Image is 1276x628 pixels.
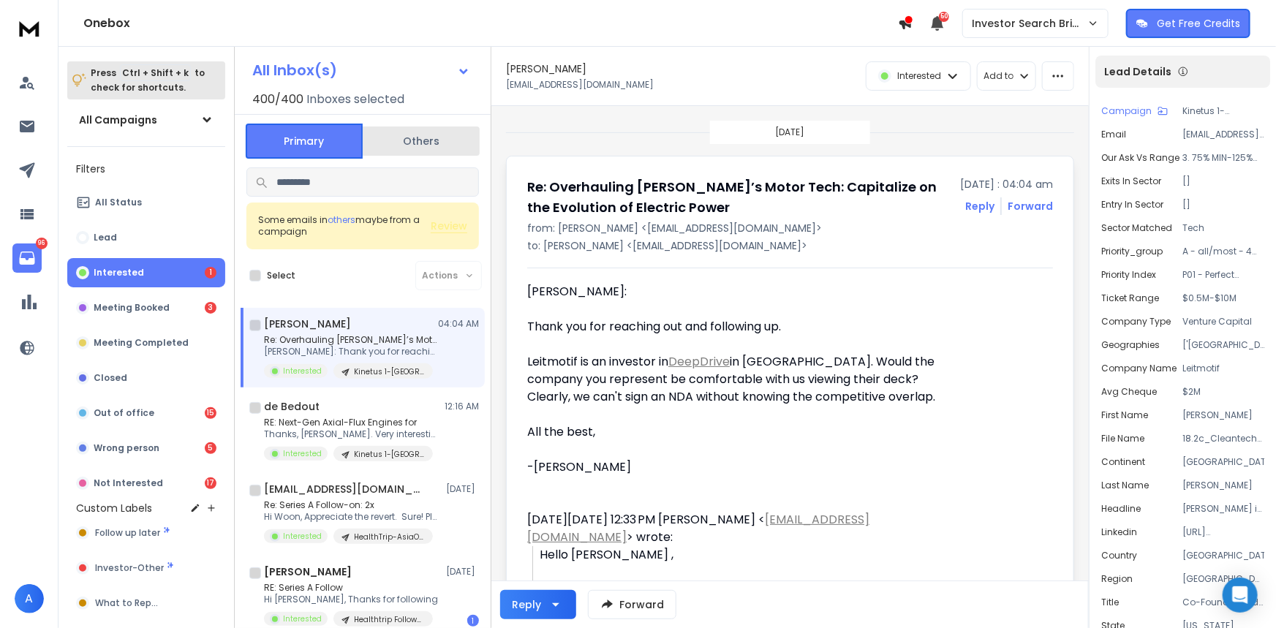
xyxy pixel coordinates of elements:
[1101,480,1149,491] p: Last Name
[363,125,480,157] button: Others
[205,442,216,454] div: 5
[67,469,225,498] button: Not Interested17
[527,511,869,545] a: [EMAIL_ADDRESS][DOMAIN_NAME]
[252,91,303,108] span: 400 / 400
[1182,152,1264,164] p: 3. 75% MIN-125% MAX
[205,267,216,279] div: 1
[1182,222,1264,234] p: Tech
[79,113,157,127] h1: All Campaigns
[1101,269,1156,281] p: priority index
[1101,129,1126,140] p: Email
[241,56,482,85] button: All Inbox(s)
[1101,175,1161,187] p: exits in sector
[527,511,954,546] div: [DATE][DATE] 12:33 PM [PERSON_NAME] < > wrote:
[588,590,676,619] button: Forward
[246,124,363,159] button: Primary
[1182,339,1264,351] p: ['[GEOGRAPHIC_DATA]', '[GEOGRAPHIC_DATA]']
[264,499,439,511] p: Re: Series A Follow-on: 2x
[1101,550,1137,561] p: country
[1104,64,1171,79] p: Lead Details
[264,564,352,579] h1: [PERSON_NAME]
[527,238,1053,253] p: to: [PERSON_NAME] <[EMAIL_ADDRESS][DOMAIN_NAME]>
[67,518,225,548] button: Follow up later
[446,566,479,578] p: [DATE]
[264,399,320,414] h1: de Bedout
[94,442,159,454] p: Wrong person
[264,482,425,496] h1: [EMAIL_ADDRESS][DOMAIN_NAME]
[264,582,438,594] p: RE: Series A Follow
[283,531,322,542] p: Interested
[1101,386,1157,398] p: avg cheque
[1182,269,1264,281] p: P01 - Perfect Match
[1126,9,1250,38] button: Get Free Credits
[1101,339,1160,351] p: geographies
[328,213,355,226] span: others
[264,346,439,357] p: [PERSON_NAME]: Thank you for reaching
[95,562,164,574] span: Investor-Other
[1101,409,1148,421] p: First Name
[1101,246,1163,257] p: priority_group
[1101,503,1141,515] p: headline
[527,283,954,493] div: [PERSON_NAME]:
[1101,456,1145,468] p: continent
[264,594,438,605] p: Hi [PERSON_NAME], Thanks for following
[1101,292,1159,304] p: ticket range
[12,243,42,273] a: 96
[1182,550,1264,561] p: [GEOGRAPHIC_DATA]
[205,477,216,489] div: 17
[500,590,576,619] button: Reply
[1182,292,1264,304] p: $0.5M-$10M
[668,353,730,370] a: DeepDrive
[283,366,322,377] p: Interested
[205,302,216,314] div: 3
[15,584,44,613] button: A
[1182,409,1264,421] p: [PERSON_NAME]
[512,597,541,612] div: Reply
[205,407,216,419] div: 15
[1182,105,1264,117] p: Kinetus 1-[GEOGRAPHIC_DATA]
[67,105,225,135] button: All Campaigns
[1157,16,1240,31] p: Get Free Credits
[94,337,189,349] p: Meeting Completed
[1182,199,1264,211] p: []
[264,334,439,346] p: Re: Overhauling [PERSON_NAME]’s Motor Tech:
[1182,386,1264,398] p: $2M
[94,267,144,279] p: Interested
[91,66,205,95] p: Press to check for shortcuts.
[1182,316,1264,328] p: Venture Capital
[306,91,404,108] h3: Inboxes selected
[264,417,439,428] p: RE: Next-Gen Axial-Flux Engines for
[95,527,160,539] span: Follow up later
[431,219,467,233] span: Review
[95,597,158,609] span: What to Reply
[354,449,424,460] p: Kinetus 1-[GEOGRAPHIC_DATA]
[94,232,117,243] p: Lead
[1182,129,1264,140] p: [EMAIL_ADDRESS][DOMAIN_NAME]
[467,615,479,627] div: 1
[1101,363,1177,374] p: Company Name
[527,318,954,336] div: Thank you for reaching out and following up.
[67,589,225,618] button: What to Reply
[972,16,1087,31] p: Investor Search Brillwood
[264,511,439,523] p: Hi Woon, Appreciate the revert. Sure! Please
[94,372,127,384] p: Closed
[94,477,163,489] p: Not Interested
[67,159,225,179] h3: Filters
[446,483,479,495] p: [DATE]
[120,64,191,81] span: Ctrl + Shift + k
[1101,199,1163,211] p: entry in sector
[67,434,225,463] button: Wrong person5
[1101,573,1133,585] p: region
[264,317,351,331] h1: [PERSON_NAME]
[67,258,225,287] button: Interested1
[354,614,424,625] p: Healthtrip Followon
[939,12,949,22] span: 50
[283,613,322,624] p: Interested
[83,15,898,32] h1: Onebox
[267,270,295,281] label: Select
[1101,105,1152,117] p: Campaign
[960,177,1053,192] p: [DATE] : 04:04 am
[1182,597,1264,608] p: Co-Founder and Managing Partner
[283,448,322,459] p: Interested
